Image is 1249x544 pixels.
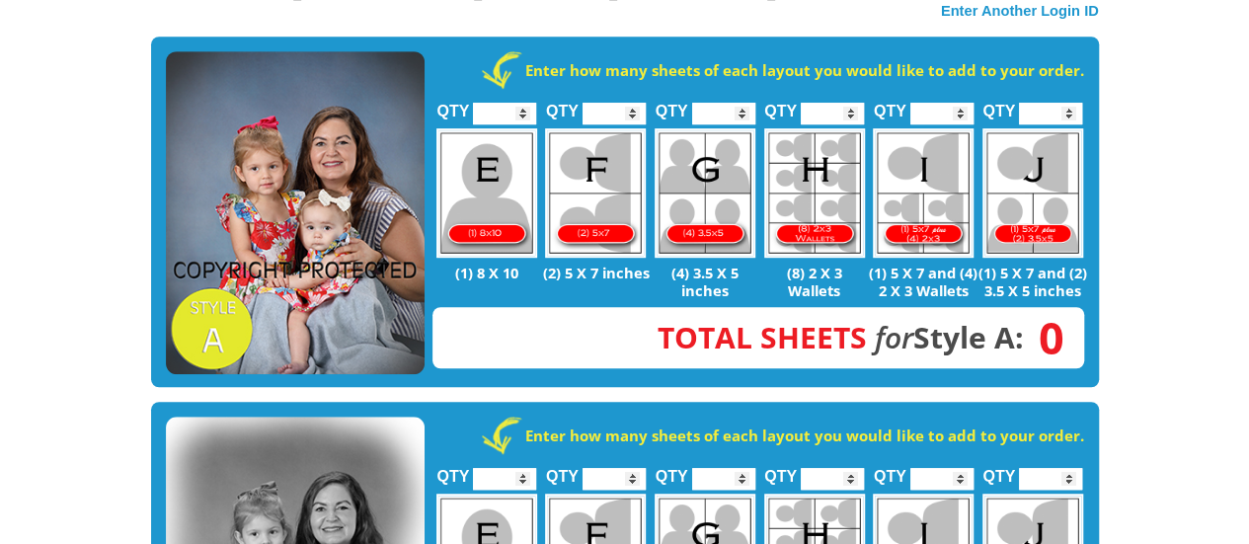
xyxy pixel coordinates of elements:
span: 0 [1024,327,1064,349]
p: (1) 8 X 10 [432,264,542,281]
p: (2) 5 X 7 inches [541,264,651,281]
label: QTY [874,446,906,495]
img: STYLE A [166,51,425,375]
strong: Enter how many sheets of each layout you would like to add to your order. [525,426,1084,445]
strong: Style A: [658,317,1024,357]
img: F [545,128,646,258]
a: Enter Another Login ID [941,3,1099,19]
label: QTY [982,446,1015,495]
p: (1) 5 X 7 and (4) 2 X 3 Wallets [869,264,978,299]
span: Total Sheets [658,317,867,357]
p: (8) 2 X 3 Wallets [759,264,869,299]
label: QTY [436,446,469,495]
label: QTY [656,446,688,495]
label: QTY [982,81,1015,129]
img: H [764,128,865,258]
p: (4) 3.5 X 5 inches [651,264,760,299]
img: G [655,128,755,258]
label: QTY [656,81,688,129]
label: QTY [764,81,797,129]
label: QTY [764,446,797,495]
em: for [875,317,913,357]
label: QTY [546,446,579,495]
img: E [436,128,537,258]
img: I [873,128,974,258]
label: QTY [436,81,469,129]
img: J [982,128,1083,258]
p: (1) 5 X 7 and (2) 3.5 X 5 inches [978,264,1088,299]
label: QTY [874,81,906,129]
strong: Enter how many sheets of each layout you would like to add to your order. [525,60,1084,80]
label: QTY [546,81,579,129]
